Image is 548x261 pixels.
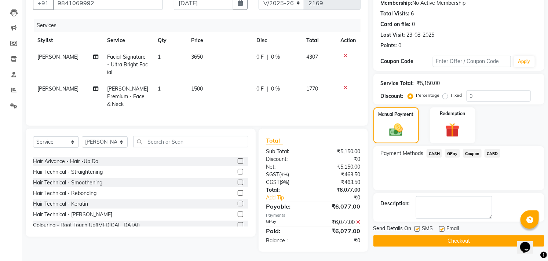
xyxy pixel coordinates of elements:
[313,186,366,194] div: ₹6,077.00
[256,85,264,93] span: 0 F
[302,32,336,49] th: Total
[37,85,78,92] span: [PERSON_NAME]
[158,85,161,92] span: 1
[260,218,313,226] div: GPay
[33,200,88,208] div: Hair Technical - Keratin
[313,227,366,235] div: ₹6,077.00
[34,19,366,32] div: Services
[33,221,140,229] div: Colouring - Root Touch Up([MEDICAL_DATA])
[266,137,283,144] span: Total
[381,80,414,87] div: Service Total:
[412,21,415,28] div: 0
[433,56,511,67] input: Enter Offer / Coupon Code
[313,179,366,186] div: ₹463.50
[373,225,412,234] span: Send Details On
[267,85,268,93] span: |
[451,92,462,99] label: Fixed
[381,150,424,157] span: Payment Methods
[260,237,313,245] div: Balance :
[267,53,268,61] span: |
[33,211,112,218] div: Hair Technical - [PERSON_NAME]
[422,225,433,234] span: SMS
[266,171,279,178] span: SGST
[260,227,313,235] div: Paid:
[252,32,302,49] th: Disc
[313,171,366,179] div: ₹463.50
[447,225,459,234] span: Email
[271,53,280,61] span: 0 %
[517,232,541,254] iframe: chat widget
[381,31,405,39] div: Last Visit:
[133,136,248,147] input: Search or Scan
[103,32,153,49] th: Service
[313,218,366,226] div: ₹6,077.00
[440,110,465,117] label: Redemption
[271,85,280,93] span: 0 %
[260,202,313,211] div: Payable:
[266,179,280,185] span: CGST
[379,111,414,118] label: Manual Payment
[306,85,318,92] span: 1770
[260,179,313,186] div: ( )
[107,85,148,107] span: [PERSON_NAME] Premium - Face & Neck
[416,92,440,99] label: Percentage
[260,194,322,202] a: Add Tip
[463,149,482,158] span: Coupon
[266,212,361,218] div: Payments
[373,235,544,247] button: Checkout
[153,32,187,49] th: Qty
[33,179,102,187] div: Hair Technical - Smoothening
[33,158,98,165] div: Hair Advance - Hair -Up Do
[107,54,148,76] span: Facial-Signature - Ultra Bright Facial
[281,179,288,185] span: 9%
[381,92,403,100] div: Discount:
[191,85,203,92] span: 1500
[417,80,440,87] div: ₹5,150.00
[260,186,313,194] div: Total:
[281,172,288,177] span: 9%
[514,56,535,67] button: Apply
[322,194,366,202] div: ₹0
[381,42,397,49] div: Points:
[37,54,78,60] span: [PERSON_NAME]
[313,148,366,155] div: ₹5,150.00
[381,200,410,207] div: Description:
[33,168,103,176] div: Hair Technical - Straightening
[381,21,411,28] div: Card on file:
[411,10,414,18] div: 6
[313,155,366,163] div: ₹0
[191,54,203,60] span: 3650
[385,122,407,138] img: _cash.svg
[313,237,366,245] div: ₹0
[260,155,313,163] div: Discount:
[256,53,264,61] span: 0 F
[158,54,161,60] span: 1
[381,10,410,18] div: Total Visits:
[306,54,318,60] span: 4307
[427,149,442,158] span: CASH
[260,148,313,155] div: Sub Total:
[407,31,435,39] div: 23-08-2025
[260,171,313,179] div: ( )
[33,190,96,197] div: Hair Technical - Rebonding
[187,32,252,49] th: Price
[313,163,366,171] div: ₹5,150.00
[381,58,433,65] div: Coupon Code
[33,32,103,49] th: Stylist
[260,163,313,171] div: Net:
[313,202,366,211] div: ₹6,077.00
[399,42,402,49] div: 0
[441,121,464,139] img: _gift.svg
[485,149,500,158] span: CARD
[336,32,361,49] th: Action
[445,149,460,158] span: GPay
